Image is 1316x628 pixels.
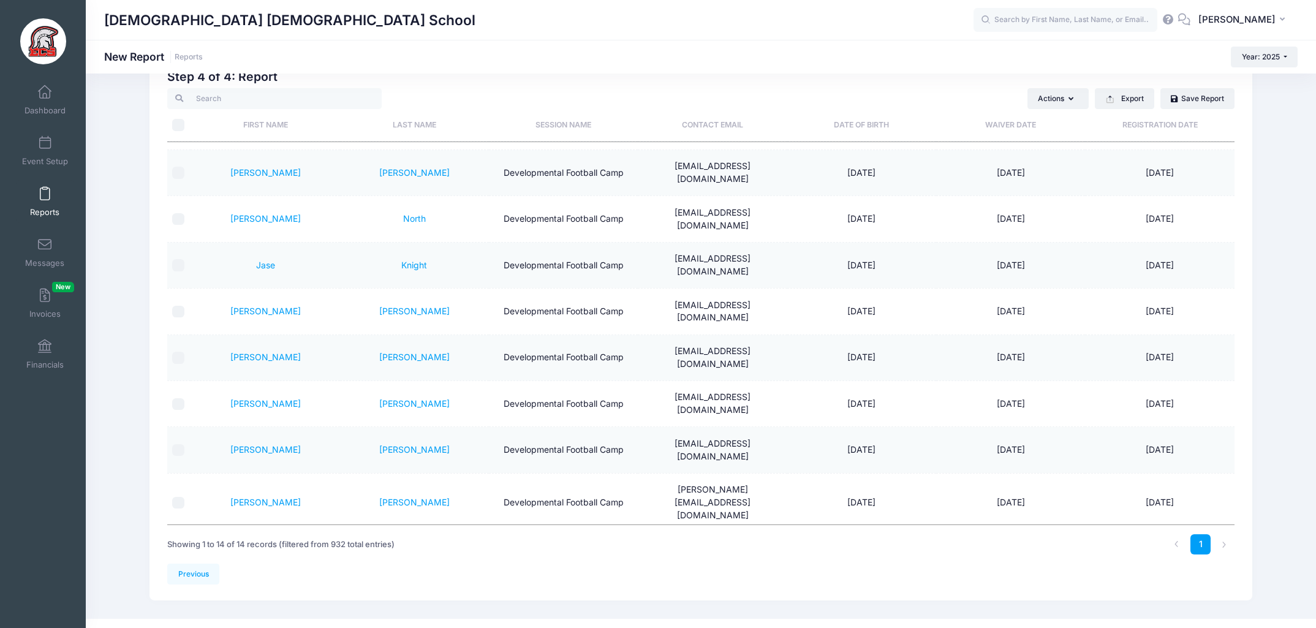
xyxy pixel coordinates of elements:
td: Developmental Football Camp [489,427,638,473]
td: Developmental Football Camp [489,335,638,381]
td: [EMAIL_ADDRESS][DOMAIN_NAME] [638,335,787,381]
td: [EMAIL_ADDRESS][DOMAIN_NAME] [638,381,787,427]
td: [DATE] [1085,289,1234,335]
a: Knight [401,260,427,270]
span: [DATE] [847,444,875,455]
button: Export [1095,88,1154,109]
a: 1 [1190,534,1211,554]
a: Jase [256,260,275,270]
td: [EMAIL_ADDRESS][DOMAIN_NAME] [638,196,787,242]
span: [DATE] [847,398,875,409]
a: [PERSON_NAME] [379,398,450,409]
h1: [DEMOGRAPHIC_DATA] [DEMOGRAPHIC_DATA] School [104,6,475,34]
th: Session Name: activate to sort column ascending [489,109,638,142]
th: First Name: activate to sort column ascending [191,109,339,142]
img: Evangelical Christian School [20,18,66,64]
td: [DATE] [1085,335,1234,381]
td: [DATE] [1085,474,1234,532]
a: [PERSON_NAME] [379,497,450,507]
a: InvoicesNew [16,282,74,325]
input: Search by First Name, Last Name, or Email... [974,8,1157,32]
span: [DATE] [847,352,875,362]
th: Date of Birth: activate to sort column ascending [787,109,936,142]
button: Year: 2025 [1231,47,1298,67]
span: [DATE] [847,497,875,507]
a: Financials [16,333,74,376]
td: [DATE] [936,335,1085,381]
a: Dashboard [16,78,74,121]
div: Showing 1 to 14 of 14 records (filtered from 932 total entries) [167,531,395,559]
a: Reports [16,180,74,223]
a: [PERSON_NAME] [230,213,301,224]
a: [PERSON_NAME] [230,398,301,409]
td: Developmental Football Camp [489,474,638,532]
td: [EMAIL_ADDRESS][DOMAIN_NAME] [638,150,787,196]
td: [DATE] [936,150,1085,196]
td: [PERSON_NAME][EMAIL_ADDRESS][DOMAIN_NAME] [638,474,787,532]
a: [PERSON_NAME] [230,497,301,507]
a: [PERSON_NAME] [379,306,450,316]
td: Developmental Football Camp [489,289,638,335]
a: [PERSON_NAME] [379,167,450,178]
td: Developmental Football Camp [489,196,638,242]
h2: Step 4 of 4: Report [167,70,1235,84]
td: [DATE] [936,474,1085,532]
a: North [403,213,426,224]
span: [DATE] [847,167,875,178]
span: Dashboard [25,105,66,116]
th: Waiver Date: activate to sort column ascending [936,109,1085,142]
a: [PERSON_NAME] [379,444,450,455]
button: [PERSON_NAME] [1190,6,1298,34]
td: [DATE] [936,289,1085,335]
span: New [52,282,74,292]
td: [DATE] [936,427,1085,473]
span: [DATE] [847,260,875,270]
td: [DATE] [936,381,1085,427]
button: Actions [1027,88,1089,109]
td: [DATE] [1085,427,1234,473]
span: [DATE] [847,213,875,224]
a: Save Report [1160,88,1235,109]
span: Messages [25,258,64,268]
td: [EMAIL_ADDRESS][DOMAIN_NAME] [638,289,787,335]
td: [DATE] [1085,196,1234,242]
td: [DATE] [1085,150,1234,196]
h1: New Report [104,50,203,63]
span: Reports [30,207,59,218]
td: [EMAIL_ADDRESS][DOMAIN_NAME] [638,243,787,289]
a: Messages [16,231,74,274]
td: [EMAIL_ADDRESS][DOMAIN_NAME] [638,427,787,473]
a: [PERSON_NAME] [230,352,301,362]
th: Last Name: activate to sort column ascending [340,109,489,142]
a: Previous [167,564,219,584]
a: [PERSON_NAME] [230,306,301,316]
td: [DATE] [936,196,1085,242]
a: [PERSON_NAME] [230,444,301,455]
td: [DATE] [936,243,1085,289]
span: Year: 2025 [1242,52,1280,61]
td: [DATE] [1085,381,1234,427]
th: Contact Email: activate to sort column ascending [638,109,787,142]
a: [PERSON_NAME] [379,352,450,362]
td: Developmental Football Camp [489,381,638,427]
span: Financials [26,360,64,370]
td: Developmental Football Camp [489,150,638,196]
a: Reports [175,53,203,62]
span: Event Setup [22,156,68,167]
span: Invoices [29,309,61,319]
input: Search [167,88,382,109]
a: [PERSON_NAME] [230,167,301,178]
td: Developmental Football Camp [489,243,638,289]
a: Event Setup [16,129,74,172]
td: [DATE] [1085,243,1234,289]
th: Registration Date: activate to sort column ascending [1085,109,1234,142]
span: [PERSON_NAME] [1198,13,1276,26]
span: [DATE] [847,306,875,316]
